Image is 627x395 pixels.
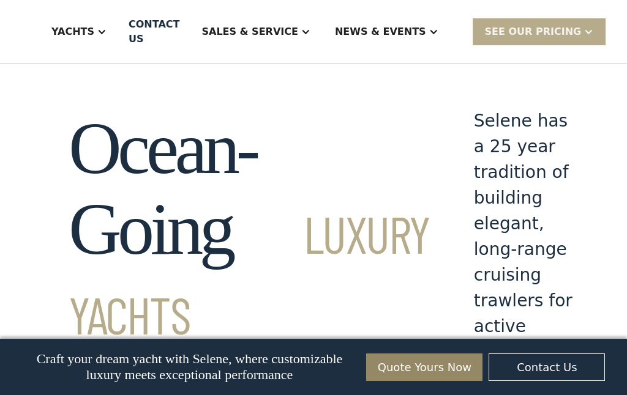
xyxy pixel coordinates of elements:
h1: Ocean-Going [69,108,430,350]
div: Sales & Service [201,24,298,39]
div: SEE Our Pricing [485,24,582,39]
a: Quote Yours Now [366,353,482,381]
div: Selene has a 25 year tradition of building elegant, long-range cruising trawlers for active adven... [474,108,583,365]
div: Yachts [39,7,119,56]
span: Luxury Yachts [69,202,430,345]
div: News & EVENTS [335,24,426,39]
div: Contact US [129,17,179,46]
p: Craft your dream yacht with Selene, where customizable luxury meets exceptional performance [22,351,358,383]
div: News & EVENTS [323,7,451,56]
div: SEE Our Pricing [473,18,606,45]
div: Yachts [51,24,94,39]
div: Sales & Service [189,7,322,56]
a: Contact Us [489,353,605,381]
